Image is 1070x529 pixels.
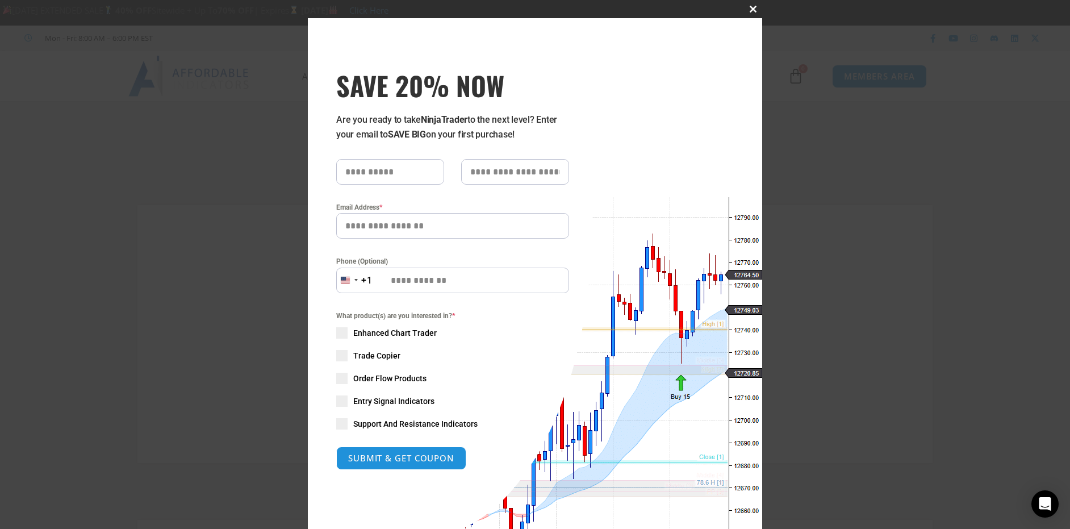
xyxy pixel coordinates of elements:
button: Selected country [336,268,373,293]
div: Open Intercom Messenger [1031,490,1059,518]
div: +1 [361,273,373,288]
span: Enhanced Chart Trader [353,327,437,339]
p: Are you ready to take to the next level? Enter your email to on your first purchase! [336,113,569,142]
label: Email Address [336,202,569,213]
button: SUBMIT & GET COUPON [336,447,466,470]
span: What product(s) are you interested in? [336,310,569,322]
strong: SAVE BIG [388,129,426,140]
span: Trade Copier [353,350,400,361]
label: Order Flow Products [336,373,569,384]
label: Support And Resistance Indicators [336,418,569,430]
span: Support And Resistance Indicators [353,418,478,430]
span: Entry Signal Indicators [353,395,434,407]
label: Entry Signal Indicators [336,395,569,407]
span: Order Flow Products [353,373,427,384]
label: Trade Copier [336,350,569,361]
label: Phone (Optional) [336,256,569,267]
strong: NinjaTrader [421,114,467,125]
span: SAVE 20% NOW [336,69,569,101]
label: Enhanced Chart Trader [336,327,569,339]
